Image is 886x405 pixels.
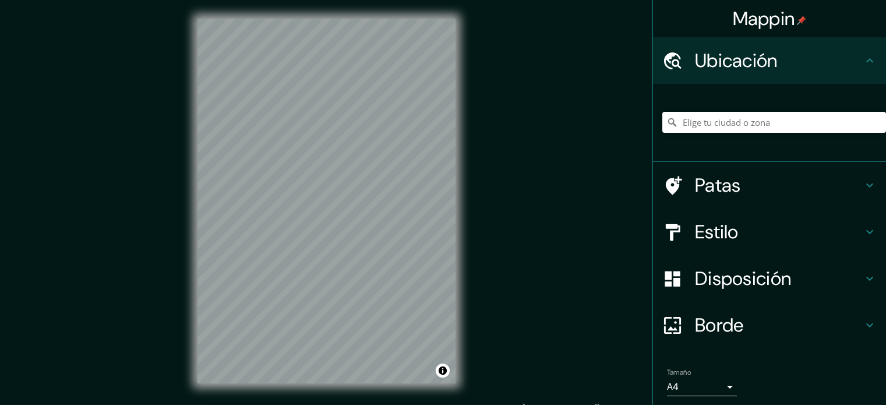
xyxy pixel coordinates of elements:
[695,48,778,73] font: Ubicación
[653,37,886,84] div: Ubicación
[695,266,791,291] font: Disposición
[667,381,679,393] font: A4
[197,19,456,383] canvas: Mapa
[667,368,691,377] font: Tamaño
[695,173,741,198] font: Patas
[653,302,886,348] div: Borde
[695,313,744,337] font: Borde
[797,16,806,25] img: pin-icon.png
[653,162,886,209] div: Patas
[667,378,737,396] div: A4
[695,220,739,244] font: Estilo
[436,364,450,378] button: Activar o desactivar atribución
[653,209,886,255] div: Estilo
[733,6,795,31] font: Mappin
[653,255,886,302] div: Disposición
[662,112,886,133] input: Elige tu ciudad o zona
